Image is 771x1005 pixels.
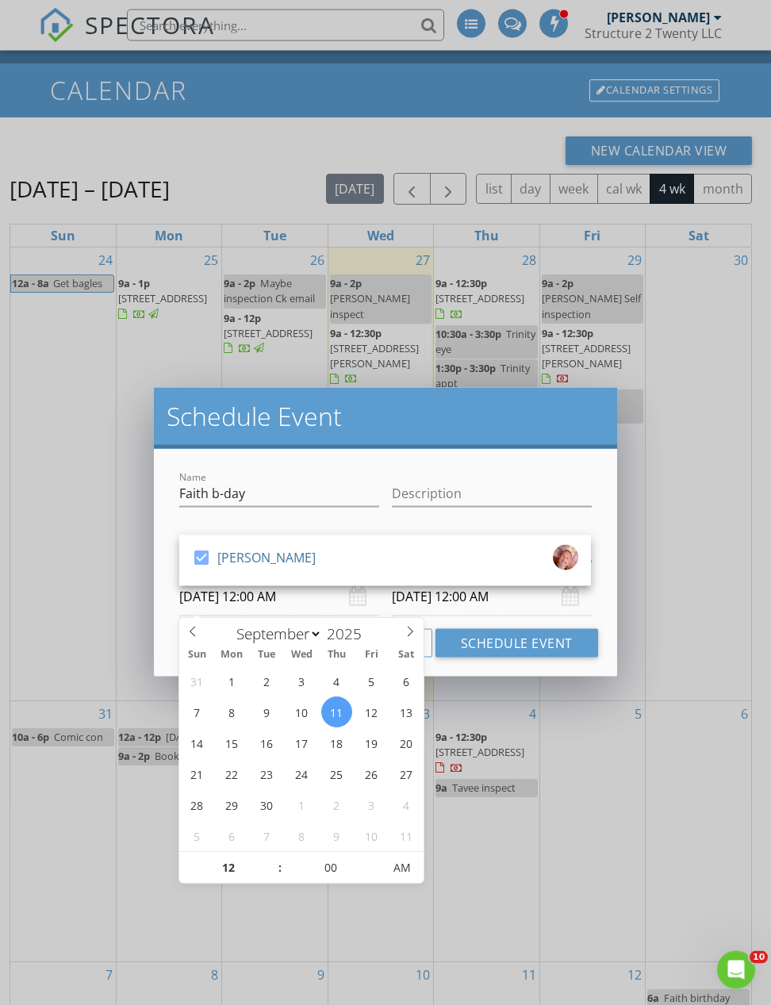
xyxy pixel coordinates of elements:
[321,789,352,820] span: October 2, 2025
[182,696,213,727] span: September 7, 2025
[391,727,422,758] span: September 20, 2025
[391,789,422,820] span: October 4, 2025
[286,696,317,727] span: September 10, 2025
[182,758,213,789] span: September 21, 2025
[553,545,578,570] img: 94d9a0f310db4826bddd86dafab9f23f_1_201_a.jpeg
[391,820,422,851] span: October 11, 2025
[717,951,755,989] iframe: Intercom live chat
[251,727,282,758] span: September 16, 2025
[179,577,379,616] input: Select date
[392,577,592,616] input: Select date
[182,820,213,851] span: October 5, 2025
[354,650,389,660] span: Fri
[284,650,319,660] span: Wed
[321,666,352,696] span: September 4, 2025
[251,820,282,851] span: October 7, 2025
[356,820,387,851] span: October 10, 2025
[391,758,422,789] span: September 27, 2025
[321,820,352,851] span: October 9, 2025
[249,650,284,660] span: Tue
[286,789,317,820] span: October 1, 2025
[391,696,422,727] span: September 13, 2025
[286,666,317,696] span: September 3, 2025
[356,789,387,820] span: October 3, 2025
[278,852,282,884] span: :
[321,727,352,758] span: September 18, 2025
[251,696,282,727] span: September 9, 2025
[182,789,213,820] span: September 28, 2025
[389,650,424,660] span: Sat
[182,727,213,758] span: September 14, 2025
[286,758,317,789] span: September 24, 2025
[251,666,282,696] span: September 2, 2025
[217,820,247,851] span: October 6, 2025
[251,758,282,789] span: September 23, 2025
[321,696,352,727] span: September 11, 2025
[179,650,214,660] span: Sun
[217,758,247,789] span: September 22, 2025
[573,539,592,558] i: arrow_drop_down
[380,852,424,884] span: Click to toggle
[435,629,598,658] button: Schedule Event
[167,401,604,432] h2: Schedule Event
[217,789,247,820] span: September 29, 2025
[319,650,354,660] span: Thu
[356,666,387,696] span: September 5, 2025
[217,696,247,727] span: September 8, 2025
[391,666,422,696] span: September 6, 2025
[356,696,387,727] span: September 12, 2025
[217,666,247,696] span: September 1, 2025
[321,758,352,789] span: September 25, 2025
[286,820,317,851] span: October 8, 2025
[750,951,768,964] span: 10
[286,727,317,758] span: September 17, 2025
[251,789,282,820] span: September 30, 2025
[356,727,387,758] span: September 19, 2025
[217,545,316,570] div: [PERSON_NAME]
[322,623,374,644] input: Year
[217,727,247,758] span: September 15, 2025
[182,666,213,696] span: August 31, 2025
[356,758,387,789] span: September 26, 2025
[214,650,249,660] span: Mon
